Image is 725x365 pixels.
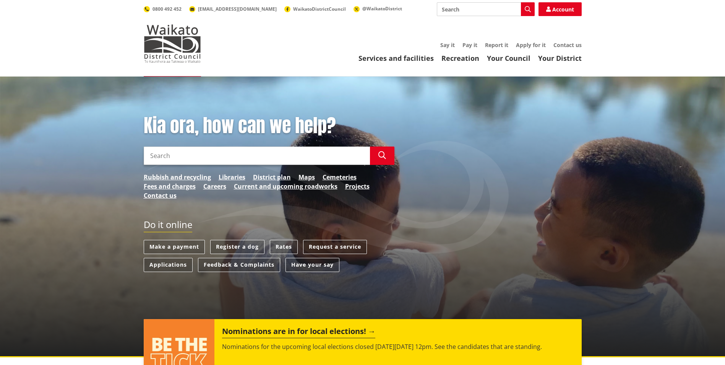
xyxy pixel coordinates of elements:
[487,54,530,63] a: Your Council
[441,54,479,63] a: Recreation
[189,6,277,12] a: [EMAIL_ADDRESS][DOMAIN_NAME]
[219,173,245,182] a: Libraries
[285,258,339,272] a: Have your say
[270,240,298,254] a: Rates
[253,173,291,182] a: District plan
[210,240,264,254] a: Register a dog
[538,2,582,16] a: Account
[553,41,582,49] a: Contact us
[144,240,205,254] a: Make a payment
[538,54,582,63] a: Your District
[198,6,277,12] span: [EMAIL_ADDRESS][DOMAIN_NAME]
[485,41,508,49] a: Report it
[516,41,546,49] a: Apply for it
[293,6,346,12] span: WaikatoDistrictCouncil
[354,5,402,12] a: @WaikatoDistrict
[440,41,455,49] a: Say it
[323,173,357,182] a: Cemeteries
[144,258,193,272] a: Applications
[144,6,182,12] a: 0800 492 452
[437,2,535,16] input: Search input
[144,24,201,63] img: Waikato District Council - Te Kaunihera aa Takiwaa o Waikato
[144,182,196,191] a: Fees and charges
[144,219,192,233] h2: Do it online
[462,41,477,49] a: Pay it
[222,342,574,351] p: Nominations for the upcoming local elections closed [DATE][DATE] 12pm. See the candidates that ar...
[284,6,346,12] a: WaikatoDistrictCouncil
[303,240,367,254] a: Request a service
[144,147,370,165] input: Search input
[222,327,375,338] h2: Nominations are in for local elections!
[234,182,337,191] a: Current and upcoming roadworks
[358,54,434,63] a: Services and facilities
[203,182,226,191] a: Careers
[345,182,370,191] a: Projects
[152,6,182,12] span: 0800 492 452
[298,173,315,182] a: Maps
[362,5,402,12] span: @WaikatoDistrict
[144,173,211,182] a: Rubbish and recycling
[144,191,177,200] a: Contact us
[198,258,280,272] a: Feedback & Complaints
[144,115,394,137] h1: Kia ora, how can we help?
